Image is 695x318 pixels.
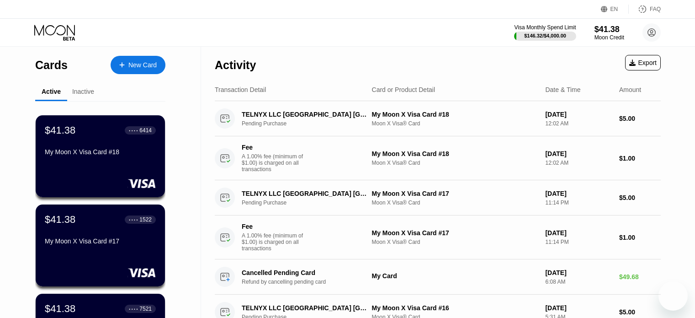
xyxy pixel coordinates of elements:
[215,101,661,136] div: TELNYX LLC [GEOGRAPHIC_DATA] [GEOGRAPHIC_DATA]Pending PurchaseMy Moon X Visa Card #18Moon X Visa®...
[242,223,306,230] div: Fee
[514,24,576,41] div: Visa Monthly Spend Limit$146.32/$4,000.00
[650,6,661,12] div: FAQ
[545,199,612,206] div: 11:14 PM
[545,239,612,245] div: 11:14 PM
[72,88,94,95] div: Inactive
[514,24,576,31] div: Visa Monthly Spend Limit
[36,205,165,286] div: $41.38● ● ● ●1522My Moon X Visa Card #17
[45,148,156,156] div: My Moon X Visa Card #18
[372,199,538,206] div: Moon X Visa® Card
[619,155,661,162] div: $1.00
[242,304,367,312] div: TELNYX LLC [GEOGRAPHIC_DATA] [GEOGRAPHIC_DATA]
[545,190,612,197] div: [DATE]
[372,120,538,127] div: Moon X Visa® Card
[242,144,306,151] div: Fee
[242,279,377,285] div: Refund by cancelling pending card
[545,86,580,93] div: Date & Time
[619,308,661,316] div: $5.00
[524,33,566,38] div: $146.32 / $4,000.00
[671,280,690,289] iframe: Number of unread messages
[242,153,310,172] div: A 1.00% fee (minimum of $1.00) is charged on all transactions
[619,194,661,201] div: $5.00
[129,307,138,310] div: ● ● ● ●
[215,86,266,93] div: Transaction Detail
[619,115,661,122] div: $5.00
[545,304,612,312] div: [DATE]
[215,59,256,72] div: Activity
[629,59,657,66] div: Export
[625,55,661,70] div: Export
[545,111,612,118] div: [DATE]
[545,160,612,166] div: 12:02 AM
[242,190,367,197] div: TELNYX LLC [GEOGRAPHIC_DATA] [GEOGRAPHIC_DATA]
[372,111,538,118] div: My Moon X Visa Card #18
[215,259,661,295] div: Cancelled Pending CardRefund by cancelling pending cardMy Card[DATE]6:08 AM$49.68
[139,216,152,223] div: 1522
[545,120,612,127] div: 12:02 AM
[372,86,435,93] div: Card or Product Detail
[215,216,661,259] div: FeeA 1.00% fee (minimum of $1.00) is charged on all transactionsMy Moon X Visa Card #17Moon X Vis...
[545,150,612,157] div: [DATE]
[45,303,75,315] div: $41.38
[545,279,612,285] div: 6:08 AM
[372,272,538,280] div: My Card
[139,306,152,312] div: 7521
[372,150,538,157] div: My Moon X Visa Card #18
[372,304,538,312] div: My Moon X Visa Card #16
[658,281,688,311] iframe: Button to launch messaging window, 1 unread message
[45,237,156,245] div: My Moon X Visa Card #17
[42,88,61,95] div: Active
[545,229,612,237] div: [DATE]
[242,111,367,118] div: TELNYX LLC [GEOGRAPHIC_DATA] [GEOGRAPHIC_DATA]
[36,115,165,197] div: $41.38● ● ● ●6414My Moon X Visa Card #18
[601,5,629,14] div: EN
[45,214,75,226] div: $41.38
[242,269,367,276] div: Cancelled Pending Card
[242,120,377,127] div: Pending Purchase
[242,232,310,252] div: A 1.00% fee (minimum of $1.00) is charged on all transactions
[610,6,618,12] div: EN
[545,269,612,276] div: [DATE]
[139,127,152,134] div: 6414
[35,59,68,72] div: Cards
[594,25,624,41] div: $41.38Moon Credit
[215,136,661,180] div: FeeA 1.00% fee (minimum of $1.00) is charged on all transactionsMy Moon X Visa Card #18Moon X Vis...
[129,129,138,132] div: ● ● ● ●
[242,199,377,206] div: Pending Purchase
[128,61,157,69] div: New Card
[372,239,538,245] div: Moon X Visa® Card
[129,218,138,221] div: ● ● ● ●
[372,229,538,237] div: My Moon X Visa Card #17
[619,234,661,241] div: $1.00
[215,180,661,216] div: TELNYX LLC [GEOGRAPHIC_DATA] [GEOGRAPHIC_DATA]Pending PurchaseMy Moon X Visa Card #17Moon X Visa®...
[629,5,661,14] div: FAQ
[111,56,165,74] div: New Card
[372,160,538,166] div: Moon X Visa® Card
[594,34,624,41] div: Moon Credit
[372,190,538,197] div: My Moon X Visa Card #17
[594,25,624,34] div: $41.38
[45,124,75,136] div: $41.38
[619,273,661,280] div: $49.68
[619,86,641,93] div: Amount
